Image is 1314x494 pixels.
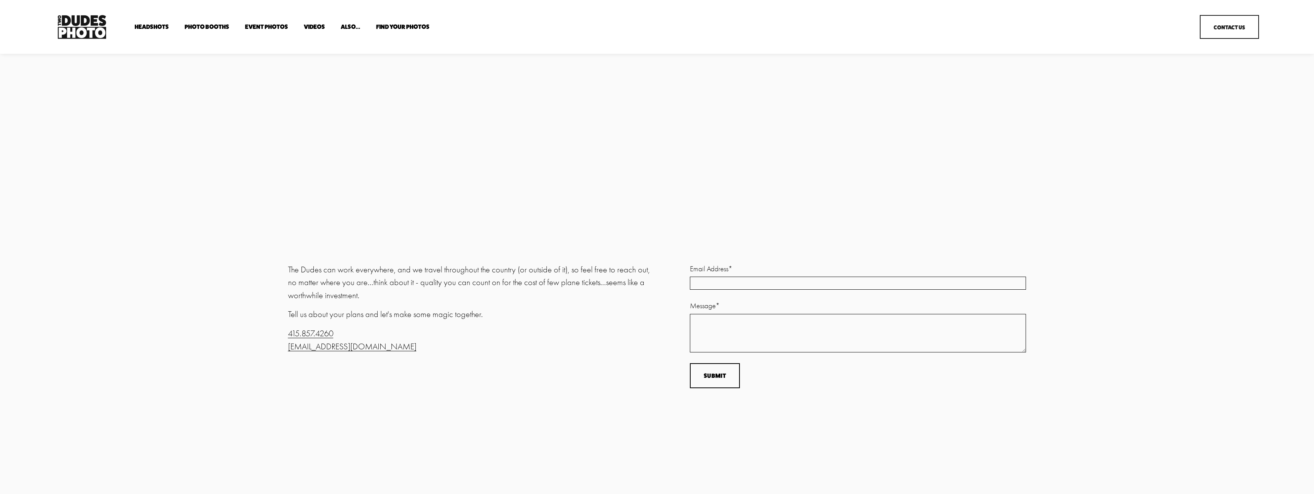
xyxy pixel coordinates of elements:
[288,329,333,339] a: 415.857.4260
[376,24,430,30] span: Find Your Photos
[288,308,655,321] p: Tell us about your plans and let's make some magic together.
[376,23,430,31] a: folder dropdown
[341,23,360,31] a: folder dropdown
[135,23,169,31] a: folder dropdown
[55,13,108,41] img: Two Dudes Photo | Headshots, Portraits &amp; Photo Booths
[288,264,655,302] p: The Dudes can work everywhere, and we travel throughout the country (or outside of it), so feel f...
[1200,15,1259,39] a: Contact Us
[185,24,229,30] span: Photo Booths
[304,23,325,31] a: Videos
[690,363,739,388] input: Submit
[245,23,288,31] a: Event Photos
[690,300,1026,312] label: Message
[185,23,229,31] a: folder dropdown
[341,24,360,30] span: Also...
[288,342,416,352] a: [EMAIL_ADDRESS][DOMAIN_NAME]
[690,264,1026,275] label: Email Address
[135,24,169,30] span: Headshots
